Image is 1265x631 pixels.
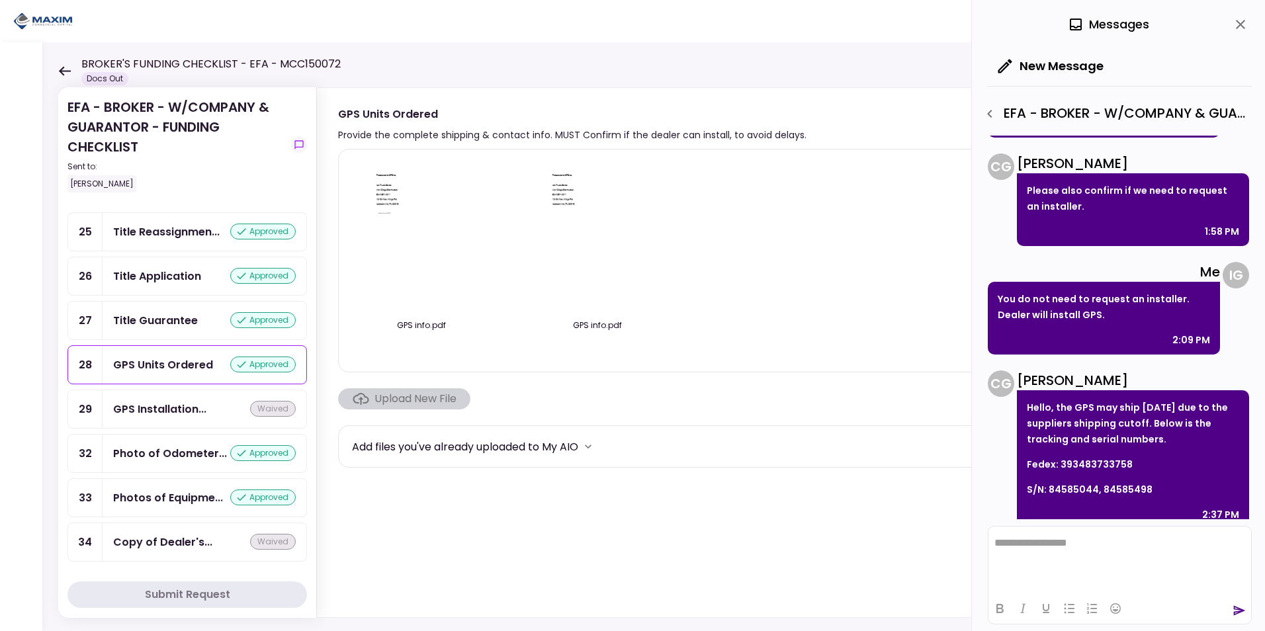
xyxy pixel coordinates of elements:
[1202,507,1239,523] div: 2:37 PM
[113,445,227,462] div: Photo of Odometer or Reefer hours
[67,161,286,173] div: Sent to:
[67,345,307,384] a: 28GPS Units Orderedapproved
[1027,400,1239,447] p: Hello, the GPS may ship [DATE] due to the suppliers shipping cutoff. Below is the tracking and se...
[68,213,103,251] div: 25
[352,319,491,331] div: GPS info.pdf
[81,72,128,85] div: Docs Out
[67,390,307,429] a: 29GPS Installation Requestedwaived
[338,127,807,143] div: Provide the complete shipping & contact info. MUST Confirm if the dealer can install, to avoid de...
[1172,332,1210,348] div: 2:09 PM
[988,262,1220,282] div: Me
[1017,370,1249,390] div: [PERSON_NAME]
[979,103,1252,125] div: EFA - BROKER - W/COMPANY & GUARANTOR - FUNDING CHECKLIST - GPS Units Ordered
[988,370,1014,397] div: C G
[145,587,230,603] div: Submit Request
[1104,599,1127,618] button: Emojis
[250,401,296,417] div: waived
[67,175,136,192] div: [PERSON_NAME]
[68,257,103,295] div: 26
[230,445,296,461] div: approved
[1027,456,1239,472] p: Fedex: 393483733758
[316,87,1239,618] div: GPS Units OrderedProvide the complete shipping & contact info. MUST Confirm if the dealer can ins...
[68,302,103,339] div: 27
[988,526,1251,593] iframe: Rich Text Area
[230,489,296,505] div: approved
[67,301,307,340] a: 27Title Guaranteeapproved
[113,268,201,284] div: Title Application
[1081,599,1104,618] button: Numbered list
[998,291,1210,323] p: You do not need to request an installer. Dealer will install GPS.
[230,357,296,372] div: approved
[338,388,470,409] span: Click here to upload the required document
[230,268,296,284] div: approved
[1229,13,1252,36] button: close
[1027,183,1239,214] p: Please also confirm if we need to request an installer.
[988,49,1114,83] button: New Message
[250,534,296,550] div: waived
[1205,224,1239,239] div: 1:58 PM
[578,437,598,456] button: more
[1027,482,1239,497] p: S/N: 84585044, 84585498
[1035,599,1057,618] button: Underline
[113,534,212,550] div: Copy of Dealer's Warranty
[67,97,286,192] div: EFA - BROKER - W/COMPANY & GUARANTOR - FUNDING CHECKLIST
[113,401,206,417] div: GPS Installation Requested
[113,312,198,329] div: Title Guarantee
[1068,15,1149,34] div: Messages
[68,435,103,472] div: 32
[68,479,103,517] div: 33
[113,224,220,240] div: Title Reassignment
[68,523,103,561] div: 34
[1233,604,1246,617] button: send
[352,439,578,455] div: Add files you've already uploaded to My AIO
[67,434,307,473] a: 32Photo of Odometer or Reefer hoursapproved
[338,106,807,122] div: GPS Units Ordered
[81,56,341,72] h1: BROKER'S FUNDING CHECKLIST - EFA - MCC150072
[67,581,307,608] button: Submit Request
[67,257,307,296] a: 26Title Applicationapproved
[528,319,667,331] div: GPS info.pdf
[988,599,1011,618] button: Bold
[68,390,103,428] div: 29
[67,523,307,562] a: 34Copy of Dealer's Warrantywaived
[988,153,1014,180] div: C G
[1058,599,1080,618] button: Bullet list
[291,137,307,153] button: show-messages
[230,224,296,239] div: approved
[113,357,213,373] div: GPS Units Ordered
[67,212,307,251] a: 25Title Reassignmentapproved
[67,478,307,517] a: 33Photos of Equipment Exteriorapproved
[68,346,103,384] div: 28
[113,489,223,506] div: Photos of Equipment Exterior
[1012,599,1034,618] button: Italic
[1223,262,1249,288] div: I G
[230,312,296,328] div: approved
[13,11,73,31] img: Partner icon
[1017,153,1249,173] div: [PERSON_NAME]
